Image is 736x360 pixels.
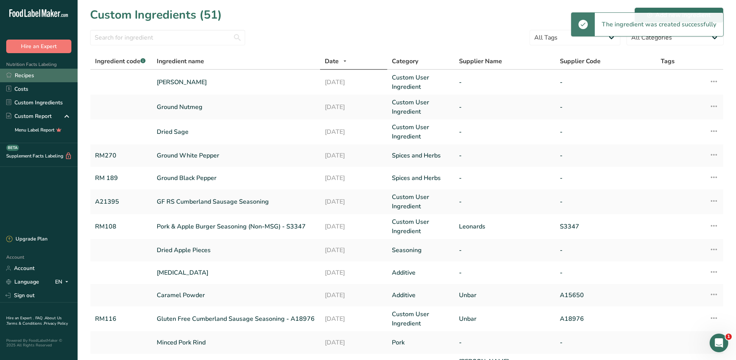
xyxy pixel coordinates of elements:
[325,268,383,277] a: [DATE]
[392,173,450,183] a: Spices and Herbs
[459,314,551,324] a: Unbar
[710,334,728,352] iframe: Intercom live chat
[459,173,551,183] a: -
[7,321,44,326] a: Terms & Conditions .
[157,78,315,87] a: [PERSON_NAME]
[560,197,651,206] a: -
[392,310,450,328] a: Custom User Ingredient
[95,57,145,66] span: Ingredient code
[560,102,651,112] a: -
[35,315,45,321] a: FAQ .
[325,197,383,206] a: [DATE]
[560,338,651,347] a: -
[392,73,450,92] a: Custom User Ingredient
[459,78,551,87] a: -
[459,102,551,112] a: -
[560,268,651,277] a: -
[157,57,204,66] span: Ingredient name
[55,277,71,287] div: EN
[157,102,315,112] a: Ground Nutmeg
[459,246,551,255] a: -
[157,268,315,277] a: [MEDICAL_DATA]
[392,217,450,236] a: Custom User Ingredient
[157,127,315,137] a: Dried Sage
[325,173,383,183] a: [DATE]
[459,151,551,160] a: -
[392,246,450,255] a: Seasoning
[157,314,315,324] a: Gluten Free Cumberland Sausage Seasoning - A18976
[325,314,383,324] a: [DATE]
[157,222,315,231] a: Pork & Apple Burger Seasoning (Non-MSG) - S3347
[6,112,52,120] div: Custom Report
[157,197,315,206] a: GF RS Cumberland Sausage Seasoning
[325,78,383,87] a: [DATE]
[95,314,147,324] a: RM116
[661,57,675,66] span: Tags
[325,291,383,300] a: [DATE]
[157,338,315,347] a: Minced Pork Rind
[6,145,19,151] div: BETA
[157,151,315,160] a: Ground White Pepper
[157,291,315,300] a: Caramel Powder
[6,315,62,326] a: About Us .
[634,7,724,23] button: Add new ingredient
[595,13,723,36] div: The ingredient was created successfully
[560,222,651,231] a: S3347
[647,10,711,20] div: Add new ingredient
[325,127,383,137] a: [DATE]
[6,40,71,53] button: Hire an Expert
[95,222,147,231] a: RM108
[90,30,245,45] input: Search for ingredient
[560,78,651,87] a: -
[392,151,450,160] a: Spices and Herbs
[392,98,450,116] a: Custom User Ingredient
[560,291,651,300] a: A15650
[90,6,222,24] h1: Custom Ingredients (51)
[325,222,383,231] a: [DATE]
[157,246,315,255] a: Dried Apple Pieces
[95,197,147,206] a: A21395
[459,268,551,277] a: -
[459,197,551,206] a: -
[560,57,601,66] span: Supplier Code
[325,246,383,255] a: [DATE]
[560,151,651,160] a: -
[459,127,551,137] a: -
[157,173,315,183] a: Ground Black Pepper
[459,57,502,66] span: Supplier Name
[560,173,651,183] a: -
[6,275,39,289] a: Language
[392,268,450,277] a: Additive
[392,291,450,300] a: Additive
[6,235,47,243] div: Upgrade Plan
[459,291,551,300] a: Unbar
[95,173,147,183] a: RM 189
[325,57,339,66] span: Date
[459,222,551,231] a: Leonards
[560,314,651,324] a: A18976
[392,57,418,66] span: Category
[726,334,732,340] span: 1
[560,246,651,255] a: -
[325,338,383,347] a: [DATE]
[6,315,34,321] a: Hire an Expert .
[6,338,71,348] div: Powered By FoodLabelMaker © 2025 All Rights Reserved
[560,127,651,137] a: -
[44,321,68,326] a: Privacy Policy
[95,151,147,160] a: RM270
[392,338,450,347] a: Pork
[325,151,383,160] a: [DATE]
[459,338,551,347] a: -
[392,192,450,211] a: Custom User Ingredient
[392,123,450,141] a: Custom User Ingredient
[325,102,383,112] a: [DATE]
